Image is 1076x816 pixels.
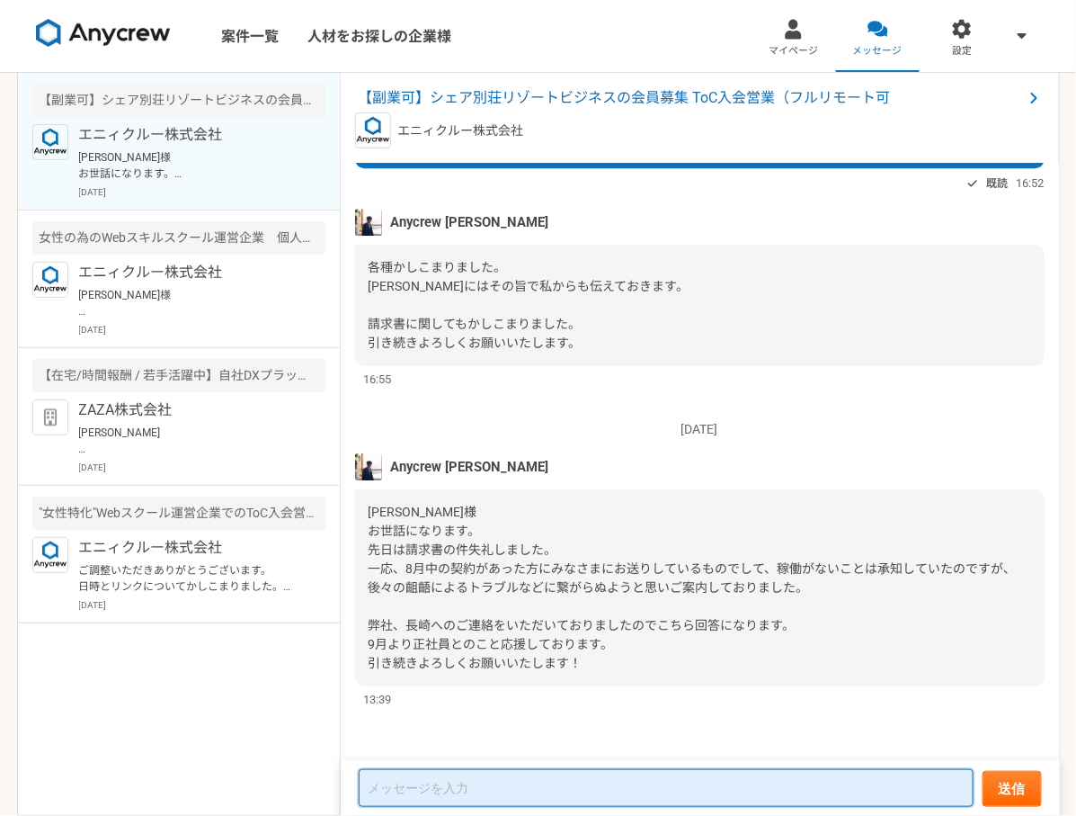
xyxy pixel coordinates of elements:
img: tomoya_yamashita.jpeg [355,453,382,480]
span: 16:55 [363,371,391,388]
div: 【在宅/時間報酬 / 若手活躍中】自社DXプラットフォームのコンサルティング営業 [32,359,325,392]
p: エニィクルー株式会社 [79,262,301,283]
img: logo_text_blue_01.png [32,124,68,160]
p: [DATE] [79,598,325,612]
p: [DATE] [355,420,1045,439]
p: [DATE] [79,323,325,336]
img: logo_text_blue_01.png [32,262,68,298]
img: logo_text_blue_01.png [32,537,68,573]
div: 女性の為のWebスキルスクール運営企業 個人営業 [32,221,325,255]
span: 16:52 [1017,175,1045,192]
p: [DATE] [79,461,325,474]
span: [PERSON_NAME]様 お世話になります。 先日は請求書の件失礼しました。 一応、8月中の契約があった方にみなさまにお送りしているものでして、稼働がないことは承知していたのですが、後々の齟... [369,505,1017,670]
img: tomoya_yamashita.jpeg [355,209,382,236]
span: 13:39 [363,691,391,708]
p: エニィクルー株式会社 [398,121,524,140]
span: 既読 [986,173,1008,194]
img: 8DqYSo04kwAAAAASUVORK5CYII= [36,19,171,48]
img: logo_text_blue_01.png [355,112,391,148]
span: Anycrew [PERSON_NAME] [390,457,548,477]
div: 【副業可】シェア別荘リゾートビジネスの会員募集 ToC入会営業（フルリモート可 [32,84,325,117]
p: [PERSON_NAME]様 ご連絡いただきありがとうございます。 かしこまりました。またご縁がありましたらよろしくお願いいたします。 [PERSON_NAME] [79,287,301,319]
button: 送信 [983,771,1042,807]
span: 各種かしこまりました。 [PERSON_NAME]にはその旨で私からも伝えておきます。 請求書に関してもかしこまりました。 引き続きよろしくお願いいたします。 [369,260,689,350]
p: ご調整いただきありがとうございます。 日時とリンクについてかしこまりました。 当日よろしくお願いいたします。 [PERSON_NAME] [79,562,301,595]
p: [PERSON_NAME] ご返信くださりありがとうございます。 また、弊社の事業にご興味をお寄せくださっているとのこと、うれしく思っております。 もし今後ご検討いただけるタイミングがきましたら... [79,425,301,457]
span: 【副業可】シェア別荘リゾートビジネスの会員募集 ToC入会営業（フルリモート可 [359,87,1023,109]
p: [PERSON_NAME]様 お世話になります。 先日は請求書の件失礼しました。 一応、8月中の契約があった方にみなさまにお送りしているものでして、稼働がないことは承知していたのですが、後々の齟... [79,149,301,182]
span: マイページ [769,44,818,58]
p: エニィクルー株式会社 [79,124,301,146]
span: Anycrew [PERSON_NAME] [390,212,548,232]
p: エニィクルー株式会社 [79,537,301,559]
span: 設定 [952,44,972,58]
img: default_org_logo-42cde973f59100197ec2c8e796e4974ac8490bb5b08a0eb061ff975e4574aa76.png [32,399,68,435]
p: [DATE] [79,185,325,199]
p: ZAZA株式会社 [79,399,301,421]
span: メッセージ [853,44,903,58]
div: "女性特化"Webスクール運営企業でのToC入会営業（フルリモート可） [32,497,325,530]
